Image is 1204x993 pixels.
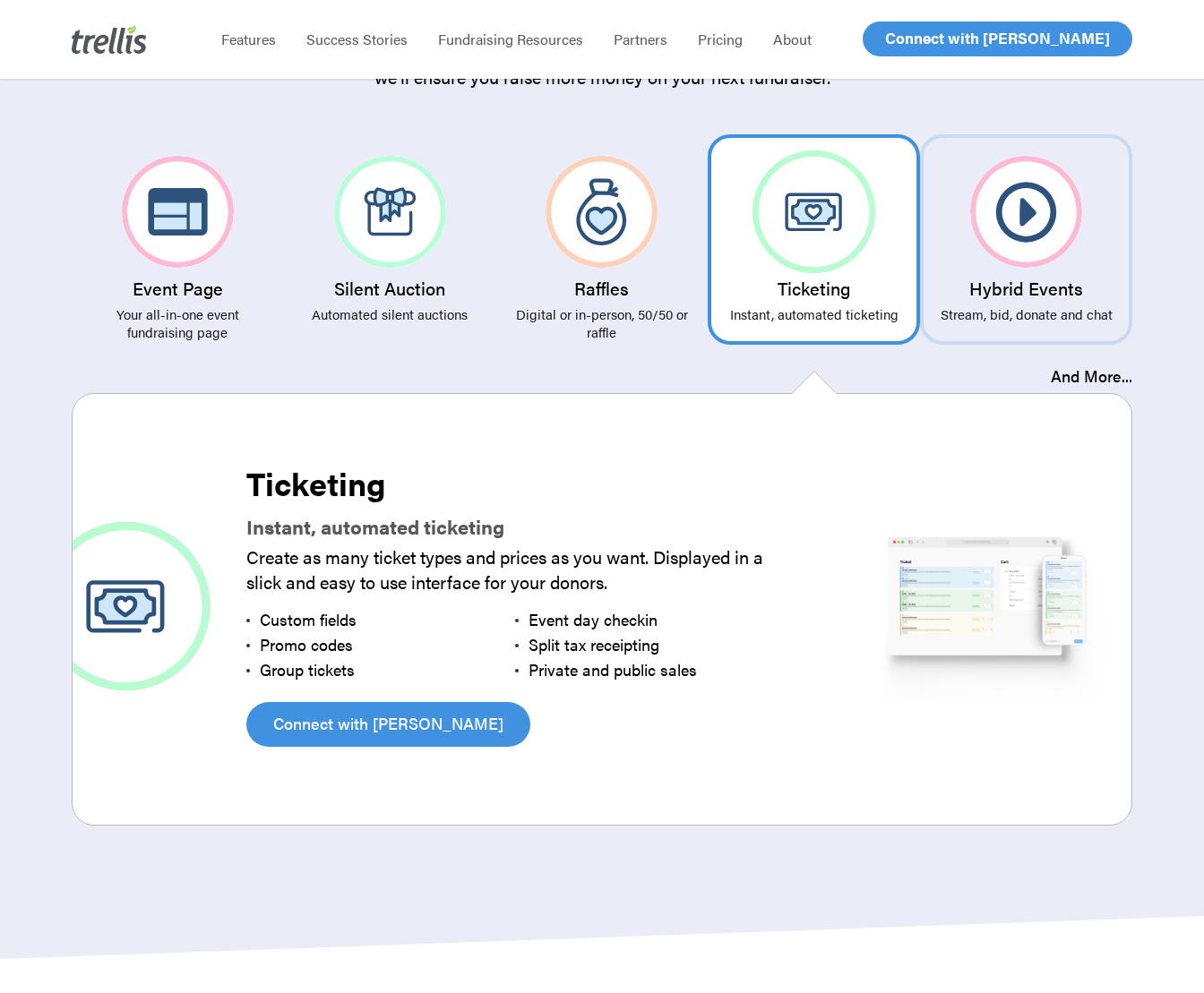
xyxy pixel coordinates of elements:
p: Digital or in-person, 50/50 or raffle [509,305,696,341]
span: Fundraising Resources [438,29,583,49]
a: Hybrid Events Stream, bid, donate and chat [920,134,1132,345]
p: Instant, automated ticketing [720,305,907,323]
span: Private and public sales [529,658,697,681]
img: Event Page [122,156,234,268]
img: Silent Auction [334,156,446,268]
a: Connect with [PERSON_NAME] [863,21,1132,56]
a: Ticketing Instant, automated ticketing [708,134,920,345]
span: Connect with [PERSON_NAME] [885,27,1110,48]
h3: Raffles [509,278,696,298]
h3: Silent Auction [297,278,484,298]
a: Fundraising Resources [423,30,598,48]
span: Partners [614,29,667,49]
span: Promo codes [260,633,353,655]
strong: Ticketing [246,459,386,506]
img: Ticketing [849,512,1131,700]
a: Connect with [PERSON_NAME] [246,702,530,747]
p: Automated silent auctions [297,305,484,323]
span: Features [221,29,276,49]
a: Features [206,30,291,48]
a: And More... [1051,364,1132,387]
a: Silent Auction Automated silent auctions [284,134,496,345]
a: Raffles Digital or in-person, 50/50 or raffle [496,134,709,363]
h3: Hybrid Events [933,278,1120,298]
span: Connect with [PERSON_NAME] [273,711,503,736]
span: Group tickets [260,658,355,681]
span: Split tax receipting [529,633,659,655]
a: Pricing [683,30,758,48]
span: Create as many ticket types and prices as you want. Displayed in a slick and easy to use interfac... [246,544,763,595]
span: Pricing [698,29,743,49]
a: Success Stories [291,30,423,48]
span: Success Stories [306,29,408,49]
strong: Instant, automated ticketing [246,512,504,540]
a: About [758,30,827,48]
p: Stream, bid, donate and chat [933,305,1120,323]
img: Ticketing [41,521,211,690]
span: About [773,29,812,49]
span: Event day checkin [529,608,658,630]
img: Hybrid Events [970,156,1082,268]
h3: Event Page [84,278,271,298]
a: Partners [598,30,683,48]
img: Ticketing [752,150,876,274]
span: Custom fields [260,608,357,630]
p: Your all-in-one event fundraising page [84,305,271,341]
img: Trellis [72,25,147,54]
img: Raffles [546,156,658,268]
a: Event Page Your all-in-one event fundraising page [72,134,284,363]
h3: Ticketing [720,278,907,298]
